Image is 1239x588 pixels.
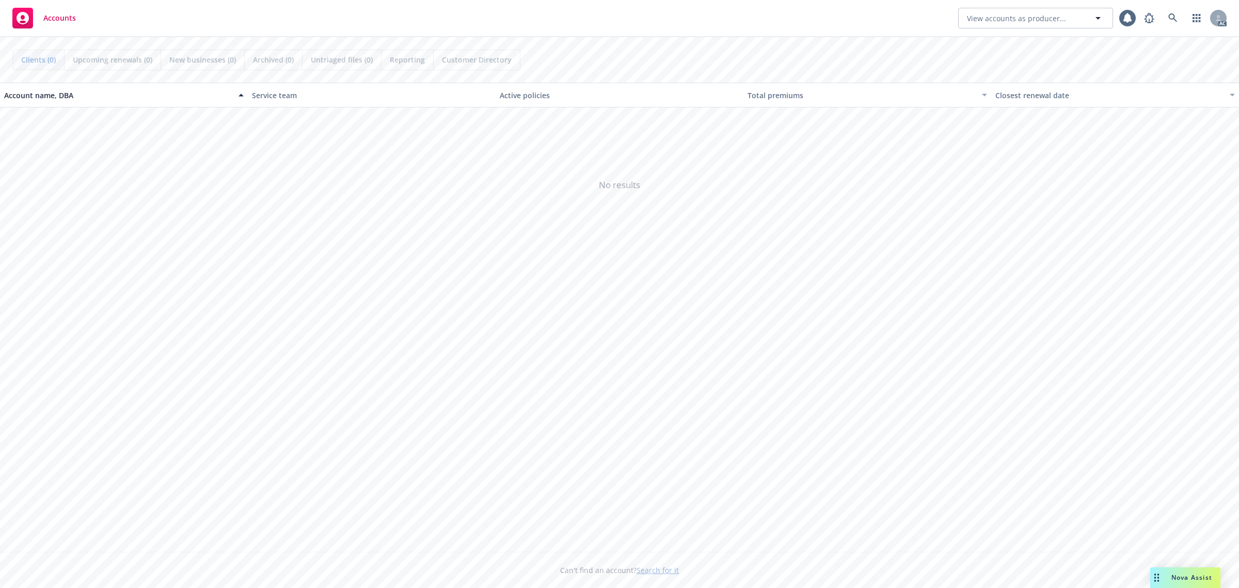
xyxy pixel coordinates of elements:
[253,54,294,65] span: Archived (0)
[252,90,491,101] div: Service team
[73,54,152,65] span: Upcoming renewals (0)
[43,14,76,22] span: Accounts
[4,90,232,101] div: Account name, DBA
[1139,8,1159,28] a: Report a Bug
[311,54,373,65] span: Untriaged files (0)
[637,565,679,575] a: Search for it
[995,90,1224,101] div: Closest renewal date
[560,565,679,576] span: Can't find an account?
[1150,567,1163,588] div: Drag to move
[21,54,56,65] span: Clients (0)
[248,83,496,107] button: Service team
[967,13,1066,24] span: View accounts as producer...
[496,83,743,107] button: Active policies
[743,83,991,107] button: Total premiums
[442,54,512,65] span: Customer Directory
[390,54,425,65] span: Reporting
[1186,8,1207,28] a: Switch app
[748,90,976,101] div: Total premiums
[500,90,739,101] div: Active policies
[169,54,236,65] span: New businesses (0)
[1171,573,1212,582] span: Nova Assist
[991,83,1239,107] button: Closest renewal date
[1150,567,1220,588] button: Nova Assist
[8,4,80,33] a: Accounts
[958,8,1113,28] button: View accounts as producer...
[1163,8,1183,28] a: Search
